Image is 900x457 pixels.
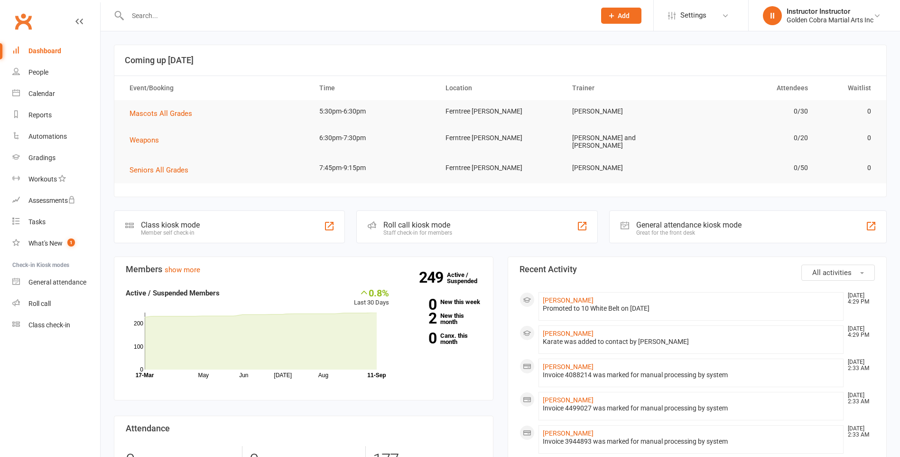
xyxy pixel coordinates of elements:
[28,218,46,226] div: Tasks
[763,6,782,25] div: II
[126,265,482,274] h3: Members
[543,296,594,304] a: [PERSON_NAME]
[28,90,55,97] div: Calendar
[12,147,100,169] a: Gradings
[28,278,86,286] div: General attendance
[690,76,816,100] th: Attendees
[28,111,52,119] div: Reports
[28,133,67,140] div: Automations
[543,330,594,337] a: [PERSON_NAME]
[618,12,630,19] span: Add
[130,166,188,174] span: Seniors All Grades
[28,321,70,329] div: Class check-in
[690,127,816,149] td: 0/20
[141,229,200,236] div: Member self check-in
[843,392,874,405] time: [DATE] 2:33 AM
[12,314,100,336] a: Class kiosk mode
[680,5,706,26] span: Settings
[125,56,876,65] h3: Coming up [DATE]
[543,429,594,437] a: [PERSON_NAME]
[12,62,100,83] a: People
[843,326,874,338] time: [DATE] 4:29 PM
[28,47,61,55] div: Dashboard
[311,100,437,123] td: 5:30pm-6:30pm
[28,68,48,76] div: People
[801,265,875,281] button: All activities
[601,8,641,24] button: Add
[437,76,563,100] th: Location
[447,265,489,291] a: 249Active / Suspended
[787,16,873,24] div: Golden Cobra Martial Arts Inc
[130,164,195,176] button: Seniors All Grades
[11,10,35,33] a: Clubworx
[403,331,436,345] strong: 0
[543,438,840,446] div: Invoice 3944893 was marked for manual processing by system
[12,211,100,233] a: Tasks
[130,108,199,119] button: Mascots All Grades
[130,136,159,144] span: Weapons
[419,270,447,285] strong: 249
[787,7,873,16] div: Instructor Instructor
[28,197,75,204] div: Assessments
[165,266,200,274] a: show more
[843,426,874,438] time: [DATE] 2:33 AM
[403,297,436,312] strong: 0
[816,127,880,149] td: 0
[564,127,690,157] td: [PERSON_NAME] and [PERSON_NAME]
[816,100,880,123] td: 0
[816,76,880,100] th: Waitlist
[403,313,482,325] a: 2New this month
[28,239,63,247] div: What's New
[141,220,200,229] div: Class kiosk mode
[28,175,57,183] div: Workouts
[121,76,311,100] th: Event/Booking
[437,100,563,123] td: Ferntree [PERSON_NAME]
[383,220,452,229] div: Roll call kiosk mode
[564,76,690,100] th: Trainer
[12,272,100,293] a: General attendance kiosk mode
[543,305,840,313] div: Promoted to 10 White Belt on [DATE]
[543,338,840,346] div: Karate was added to contact by [PERSON_NAME]
[12,105,100,126] a: Reports
[564,157,690,179] td: [PERSON_NAME]
[126,424,482,433] h3: Attendance
[636,220,742,229] div: General attendance kiosk mode
[543,363,594,371] a: [PERSON_NAME]
[28,300,51,307] div: Roll call
[12,233,100,254] a: What's New1
[690,157,816,179] td: 0/50
[403,311,436,325] strong: 2
[543,396,594,404] a: [PERSON_NAME]
[812,268,852,277] span: All activities
[28,154,56,162] div: Gradings
[130,134,166,146] button: Weapons
[311,127,437,149] td: 6:30pm-7:30pm
[12,40,100,62] a: Dashboard
[690,100,816,123] td: 0/30
[843,293,874,305] time: [DATE] 4:29 PM
[130,109,192,118] span: Mascots All Grades
[543,404,840,412] div: Invoice 4499027 was marked for manual processing by system
[383,229,452,236] div: Staff check-in for members
[636,229,742,236] div: Great for the front desk
[12,190,100,211] a: Assessments
[12,83,100,105] a: Calendar
[126,289,220,297] strong: Active / Suspended Members
[843,359,874,371] time: [DATE] 2:33 AM
[311,76,437,100] th: Time
[543,371,840,379] div: Invoice 4088214 was marked for manual processing by system
[564,100,690,123] td: [PERSON_NAME]
[311,157,437,179] td: 7:45pm-9:15pm
[354,287,389,308] div: Last 30 Days
[437,127,563,149] td: Ferntree [PERSON_NAME]
[125,9,589,22] input: Search...
[403,333,482,345] a: 0Canx. this month
[816,157,880,179] td: 0
[437,157,563,179] td: Ferntree [PERSON_NAME]
[520,265,875,274] h3: Recent Activity
[403,299,482,305] a: 0New this week
[354,287,389,298] div: 0.8%
[67,238,75,247] span: 1
[12,293,100,314] a: Roll call
[12,126,100,147] a: Automations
